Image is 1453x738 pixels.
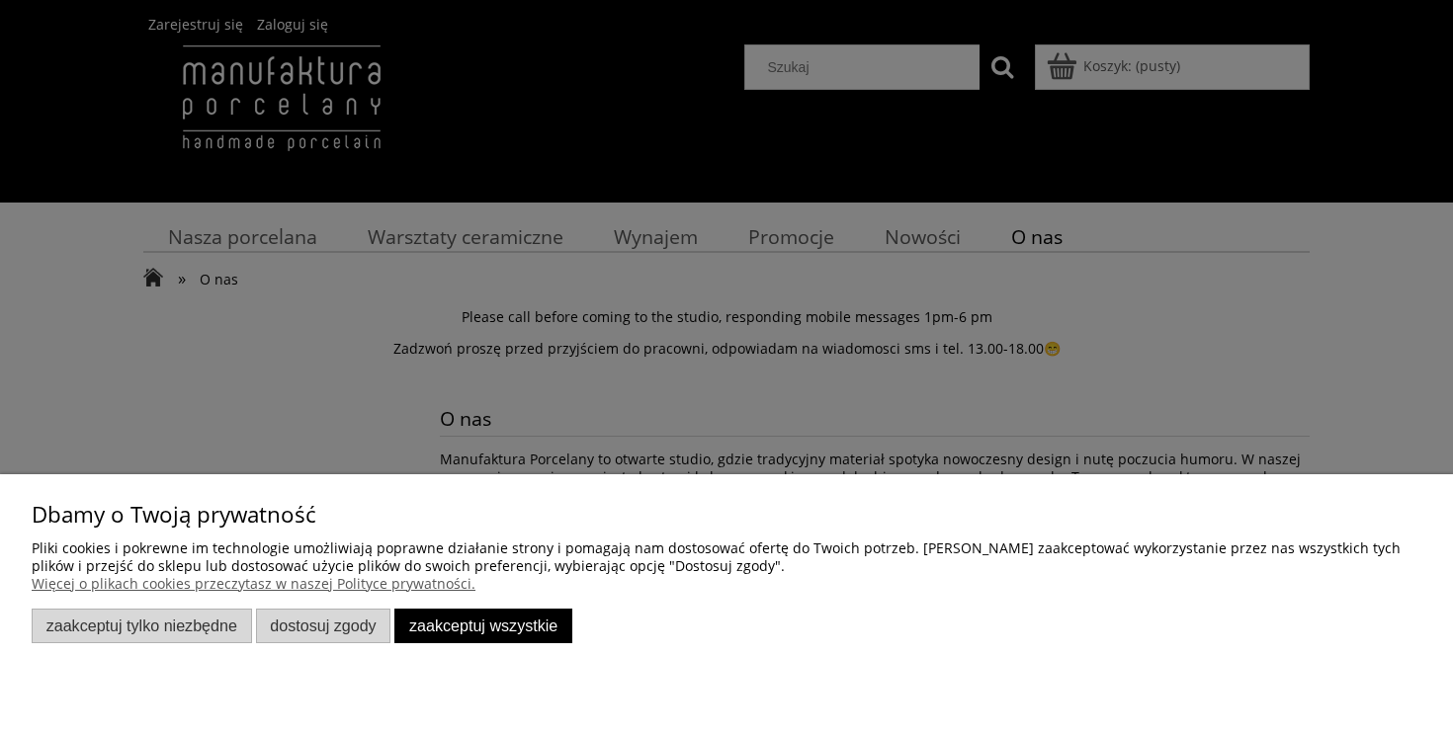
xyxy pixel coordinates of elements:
[256,609,391,643] button: Dostosuj zgody
[32,609,252,643] button: Zaakceptuj tylko niezbędne
[394,609,572,643] button: Zaakceptuj wszystkie
[32,539,1421,575] p: Pliki cookies i pokrewne im technologie umożliwiają poprawne działanie strony i pomagają nam dost...
[32,506,1421,524] p: Dbamy o Twoją prywatność
[32,574,475,593] a: Więcej o plikach cookies przeczytasz w naszej Polityce prywatności.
